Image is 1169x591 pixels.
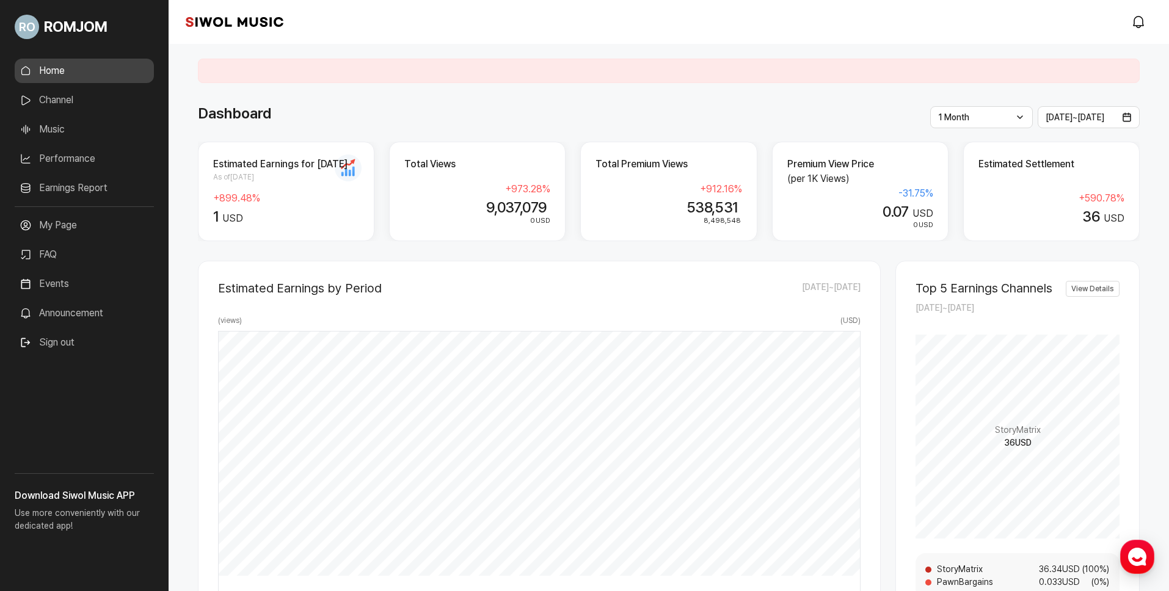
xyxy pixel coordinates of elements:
[1080,563,1110,576] span: ( 100 %)
[530,216,535,225] span: 0
[1080,576,1110,589] span: ( 0 %)
[4,387,81,418] a: Home
[787,157,933,172] h2: Premium View Price
[913,220,918,229] span: 0
[404,216,550,227] div: USD
[404,182,550,197] div: + 973.28 %
[787,220,933,231] div: USD
[44,16,107,38] span: ROMJOM
[1038,106,1140,128] button: [DATE]~[DATE]
[787,186,933,201] div: -31.75 %
[15,301,154,325] a: Announcement
[686,198,738,216] span: 538,531
[1066,281,1120,297] a: View Details
[101,406,137,416] span: Messages
[213,208,219,225] span: 1
[181,405,211,415] span: Settings
[1127,10,1152,34] a: modal.notifications
[595,157,741,172] h2: Total Premium Views
[802,281,861,295] span: [DATE] ~ [DATE]
[15,176,154,200] a: Earnings Report
[15,330,79,355] button: Sign out
[15,503,154,542] p: Use more conveniently with our dedicated app!
[995,424,1041,437] span: StoryMatrix
[595,182,741,197] div: + 912.16 %
[15,88,154,112] a: Channel
[213,172,359,183] span: As of [DATE]
[15,147,154,171] a: Performance
[1004,437,1032,449] span: 36 USD
[1022,563,1080,576] span: 36.34 USD
[787,172,933,186] p: (per 1K Views)
[1082,208,1100,225] span: 36
[936,576,1022,589] span: PawnBargains
[978,208,1124,226] div: USD
[916,281,1052,295] h2: Top 5 Earnings Channels
[938,112,969,122] span: 1 Month
[15,59,154,83] a: Home
[840,315,861,326] span: ( USD )
[31,405,53,415] span: Home
[81,387,158,418] a: Messages
[704,216,741,225] span: 8,498,548
[218,281,382,295] h2: Estimated Earnings by Period
[15,117,154,142] a: Music
[787,203,933,221] div: USD
[213,191,359,206] div: + 899.48 %
[213,208,359,226] div: USD
[15,488,154,503] h3: Download Siwol Music APP
[15,272,154,296] a: Events
[15,10,154,44] a: Go to My Profile
[978,191,1124,206] div: + 590.78 %
[15,242,154,267] a: FAQ
[883,203,909,220] span: 0.07
[218,315,242,326] span: ( views )
[158,387,235,418] a: Settings
[404,157,550,172] h2: Total Views
[978,157,1124,172] h2: Estimated Settlement
[198,103,271,125] h1: Dashboard
[916,303,974,313] span: [DATE] ~ [DATE]
[486,198,547,216] span: 9,037,079
[1022,576,1080,589] span: 0.033 USD
[213,157,359,172] h2: Estimated Earnings for [DATE]
[1046,112,1104,122] span: [DATE] ~ [DATE]
[15,213,154,237] a: My Page
[936,563,1022,576] span: StoryMatrix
